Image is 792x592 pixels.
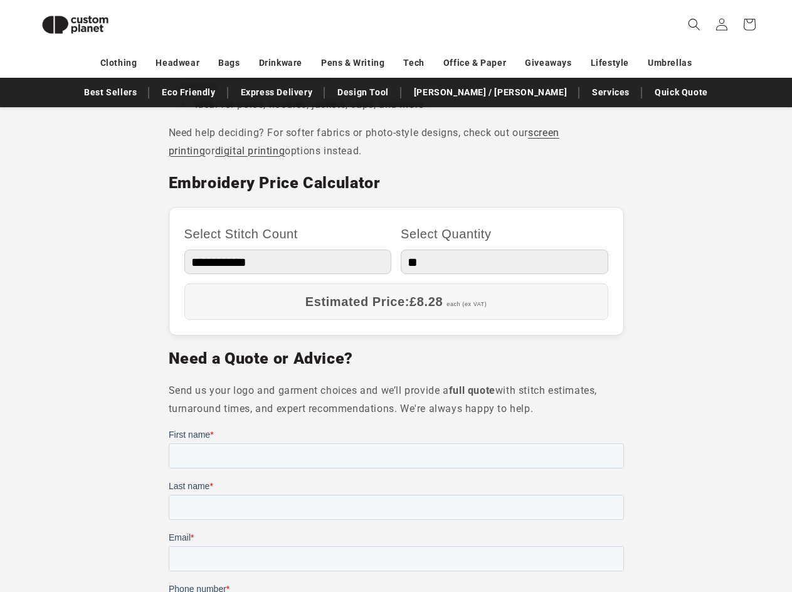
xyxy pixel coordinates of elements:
[586,82,636,103] a: Services
[680,11,708,38] summary: Search
[525,52,571,74] a: Giveaways
[401,223,608,245] label: Select Quantity
[583,457,792,592] iframe: Chat Widget
[648,82,714,103] a: Quick Quote
[408,82,573,103] a: [PERSON_NAME] / [PERSON_NAME]
[100,52,137,74] a: Clothing
[184,283,608,320] div: Estimated Price:
[409,295,443,309] span: £8.28
[449,384,495,396] strong: full quote
[235,82,319,103] a: Express Delivery
[78,82,143,103] a: Best Sellers
[169,382,624,418] p: Send us your logo and garment choices and we’ll provide a with stitch estimates, turnaround times...
[331,82,395,103] a: Design Tool
[403,52,424,74] a: Tech
[156,52,199,74] a: Headwear
[591,52,629,74] a: Lifestyle
[156,82,221,103] a: Eco Friendly
[259,52,302,74] a: Drinkware
[169,173,624,193] h2: Embroidery Price Calculator
[31,5,119,45] img: Custom Planet
[218,52,240,74] a: Bags
[443,52,506,74] a: Office & Paper
[169,349,624,369] h2: Need a Quote or Advice?
[169,124,624,161] p: Need help deciding? For softer fabrics or photo-style designs, check out our or options instead.
[648,52,692,74] a: Umbrellas
[321,52,384,74] a: Pens & Writing
[184,223,392,245] label: Select Stitch Count
[446,301,487,307] span: each (ex VAT)
[215,145,285,157] a: digital printing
